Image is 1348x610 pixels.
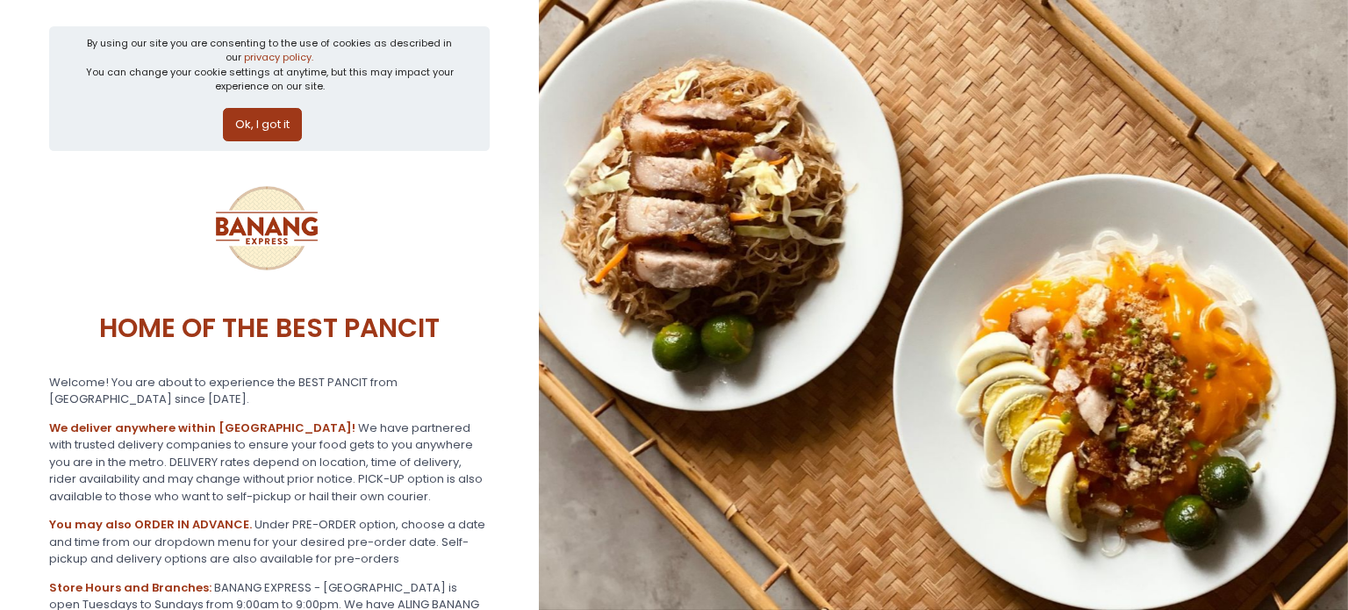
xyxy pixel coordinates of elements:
div: By using our site you are consenting to the use of cookies as described in our You can change you... [79,36,461,94]
div: We have partnered with trusted delivery companies to ensure your food gets to you anywhere you ar... [49,420,490,506]
button: Ok, I got it [223,108,302,141]
img: Banang Express [201,162,333,294]
b: We deliver anywhere within [GEOGRAPHIC_DATA]! [49,420,355,436]
div: Welcome! You are about to experience the BEST PANCIT from [GEOGRAPHIC_DATA] since [DATE]. [49,374,490,408]
div: Under PRE-ORDER option, choose a date and time from our dropdown menu for your desired pre-order ... [49,516,490,568]
a: privacy policy. [244,50,313,64]
div: HOME OF THE BEST PANCIT [49,294,490,362]
b: You may also ORDER IN ADVANCE. [49,516,252,533]
b: Store Hours and Branches: [49,579,212,596]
